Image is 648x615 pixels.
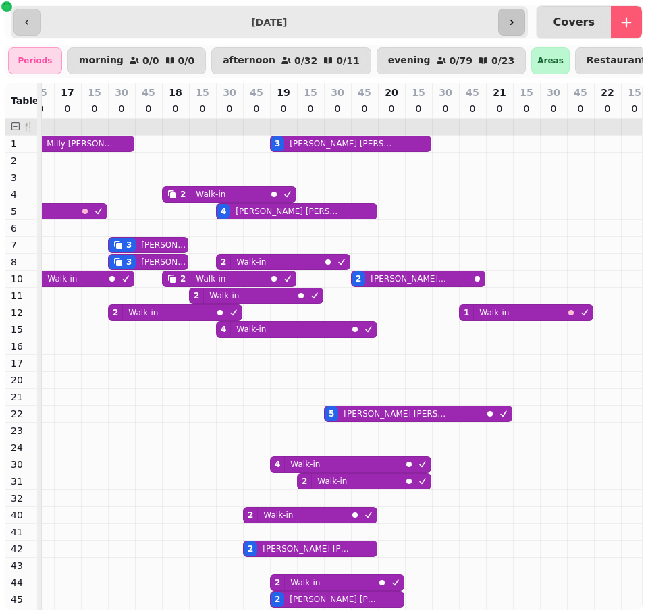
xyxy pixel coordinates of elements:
p: 0 / 11 [336,56,359,65]
p: 3 [11,171,32,184]
p: 8 [11,255,32,269]
div: 3 [275,138,280,149]
div: 1 [464,307,469,318]
p: [PERSON_NAME] Jobling [141,257,188,267]
p: [PERSON_NAME] Connal [371,273,447,284]
p: 0 [224,102,235,115]
p: 5 [11,205,32,218]
p: 0 [251,102,262,115]
p: 31 [11,475,32,488]
p: [PERSON_NAME] [PERSON_NAME] [236,206,340,217]
p: 15 [628,86,641,99]
p: 15 [304,86,317,99]
p: 30 [439,86,452,99]
p: 0 [602,102,613,115]
p: 0 / 79 [450,56,473,65]
p: 0 / 32 [294,56,317,65]
p: 30 [547,86,560,99]
div: 4 [221,324,226,335]
p: 24 [11,441,32,454]
p: 15 [11,323,32,336]
p: 0 [278,102,289,115]
p: Walk-in [290,459,320,470]
p: 16 [11,340,32,353]
p: 45 [11,593,32,606]
p: afternoon [223,55,275,66]
p: 15 [520,86,533,99]
p: 6 [11,221,32,235]
p: Walk-in [47,273,77,284]
p: 0 [170,102,181,115]
p: 20 [11,373,32,387]
p: 32 [11,491,32,505]
p: 17 [11,356,32,370]
p: 0 [143,102,154,115]
p: 0 [467,102,478,115]
p: 0 [305,102,316,115]
p: 30 [223,86,236,99]
div: 4 [221,206,226,217]
p: Walk-in [317,476,347,487]
p: 15 [412,86,425,99]
span: 🍴 Restaurant [22,122,97,132]
p: [PERSON_NAME] [PERSON_NAME] [290,138,394,149]
div: 2 [275,594,280,605]
p: 42 [11,542,32,556]
p: 11 [11,289,32,302]
p: Walk-in [196,189,225,200]
p: 0 [89,102,100,115]
div: 2 [248,510,253,520]
div: 4 [275,459,280,470]
p: 30 [115,86,128,99]
p: evening [388,55,431,66]
div: 2 [180,273,186,284]
p: 0 / 23 [491,56,514,65]
p: Walk-in [236,257,266,267]
p: 0 [521,102,532,115]
p: [PERSON_NAME] [PERSON_NAME] [290,594,377,605]
p: 0 [197,102,208,115]
div: 2 [302,476,307,487]
div: Areas [531,47,570,74]
p: [PERSON_NAME] Jobling [141,240,188,250]
p: Walk-in [196,273,225,284]
p: morning [79,55,124,66]
p: 20 [385,86,398,99]
p: 0 [116,102,127,115]
p: 1 [11,137,32,151]
p: 45 [574,86,587,99]
p: 41 [11,525,32,539]
p: 0 [332,102,343,115]
p: 23 [11,424,32,437]
p: 0 / 0 [178,56,195,65]
p: 0 [629,102,640,115]
p: 43 [11,559,32,572]
div: 2 [248,543,253,554]
p: Walk-in [209,290,239,301]
span: Table [11,95,39,106]
div: 2 [113,307,118,318]
p: Covers [553,17,595,28]
p: 30 [331,86,344,99]
p: 7 [11,238,32,252]
p: 0 [386,102,397,115]
div: 2 [221,257,226,267]
div: 3 [126,257,132,267]
p: 0 [575,102,586,115]
p: 19 [277,86,290,99]
p: 45 [466,86,479,99]
p: 30 [11,458,32,471]
div: 5 [329,408,334,419]
button: morning0/00/0 [67,47,206,74]
p: 0 [548,102,559,115]
div: 3 [126,240,132,250]
div: Periods [8,47,62,74]
p: 0 [413,102,424,115]
p: 0 [62,102,73,115]
div: 2 [275,577,280,588]
p: 0 / 0 [142,56,159,65]
p: 44 [11,576,32,589]
p: 15 [196,86,209,99]
p: 45 [250,86,263,99]
p: Walk-in [290,577,320,588]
